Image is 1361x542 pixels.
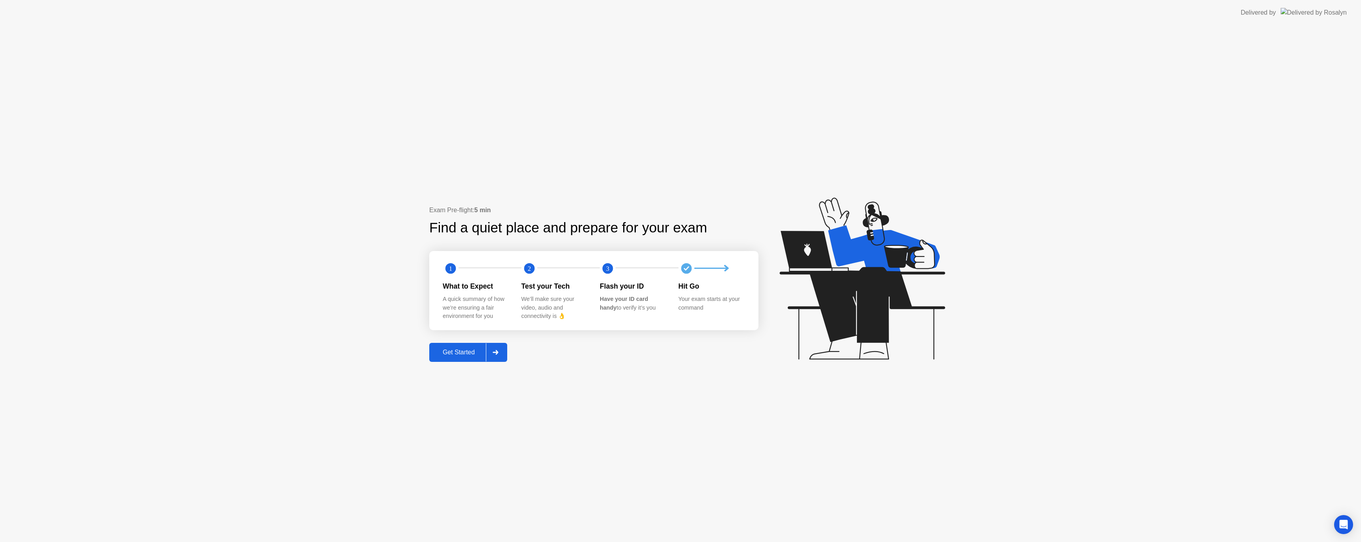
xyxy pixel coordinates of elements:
div: Find a quiet place and prepare for your exam [429,217,708,238]
div: Exam Pre-flight: [429,205,758,215]
div: Your exam starts at your command [679,295,745,312]
div: What to Expect [443,281,509,291]
div: Get Started [432,349,486,356]
div: to verify it’s you [600,295,666,312]
div: Delivered by [1241,8,1276,17]
b: Have your ID card handy [600,296,648,311]
text: 2 [527,264,531,272]
b: 5 min [474,207,491,213]
div: Hit Go [679,281,745,291]
div: Test your Tech [521,281,588,291]
button: Get Started [429,343,507,362]
div: Open Intercom Messenger [1334,515,1353,534]
img: Delivered by Rosalyn [1281,8,1347,17]
text: 3 [606,264,609,272]
text: 1 [449,264,452,272]
div: We’ll make sure your video, audio and connectivity is 👌 [521,295,588,321]
div: A quick summary of how we’re ensuring a fair environment for you [443,295,509,321]
div: Flash your ID [600,281,666,291]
